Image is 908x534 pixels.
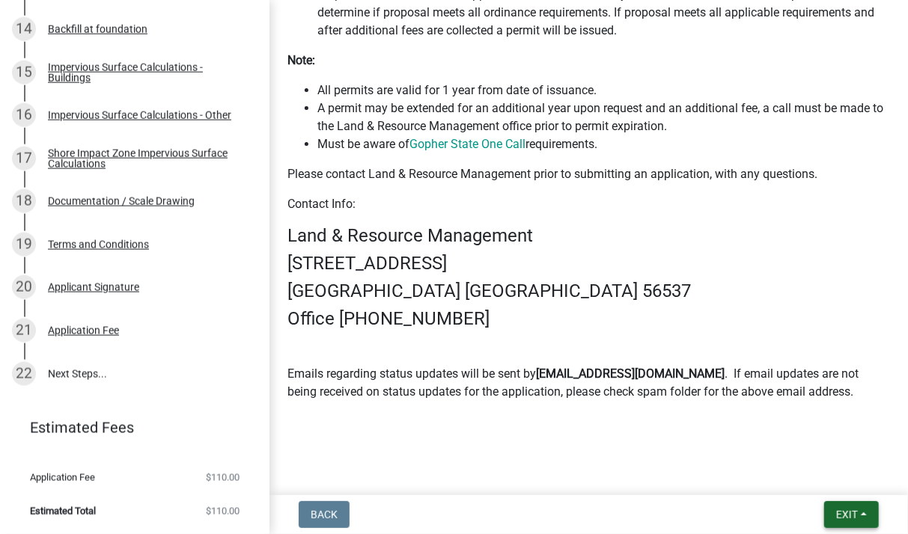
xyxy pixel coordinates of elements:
div: Application Fee [48,325,119,336]
a: Gopher State One Call [409,137,525,151]
button: Exit [824,501,879,528]
button: Back [299,501,350,528]
p: Emails regarding status updates will be sent by . If email updates are not being received on stat... [287,365,890,401]
div: Documentation / Scale Drawing [48,196,195,206]
span: $110.00 [206,506,240,516]
div: Terms and Conditions [48,239,149,250]
div: 14 [12,17,36,41]
a: Estimated Fees [12,413,246,443]
div: 21 [12,319,36,343]
p: Contact Info: [287,195,890,213]
h4: Office [PHONE_NUMBER] [287,308,890,330]
h4: [STREET_ADDRESS] [287,253,890,274]
h4: [GEOGRAPHIC_DATA] [GEOGRAPHIC_DATA] 56537 [287,280,890,302]
span: Back [311,509,338,521]
div: 16 [12,103,36,127]
div: Impervious Surface Calculations - Buildings [48,62,246,83]
div: 18 [12,189,36,213]
li: Must be aware of requirements. [317,135,890,153]
span: Estimated Total [30,506,96,516]
div: 20 [12,275,36,299]
span: Exit [836,509,858,521]
span: $110.00 [206,473,240,482]
div: Shore Impact Zone Impervious Surface Calculations [48,148,246,169]
div: 19 [12,233,36,257]
div: Applicant Signature [48,282,139,292]
p: Please contact Land & Resource Management prior to submitting an application, with any questions. [287,165,890,183]
strong: [EMAIL_ADDRESS][DOMAIN_NAME] [536,366,725,381]
div: 15 [12,61,36,85]
li: A permit may be extended for an additional year upon request and an additional fee, a call must b... [317,99,890,135]
div: Backfill at foundation [48,24,147,34]
span: Application Fee [30,473,95,482]
h4: Land & Resource Management [287,225,890,247]
div: Impervious Surface Calculations - Other [48,110,231,120]
strong: Note: [287,53,315,67]
div: 17 [12,147,36,171]
div: 22 [12,362,36,386]
li: All permits are valid for 1 year from date of issuance. [317,82,890,99]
